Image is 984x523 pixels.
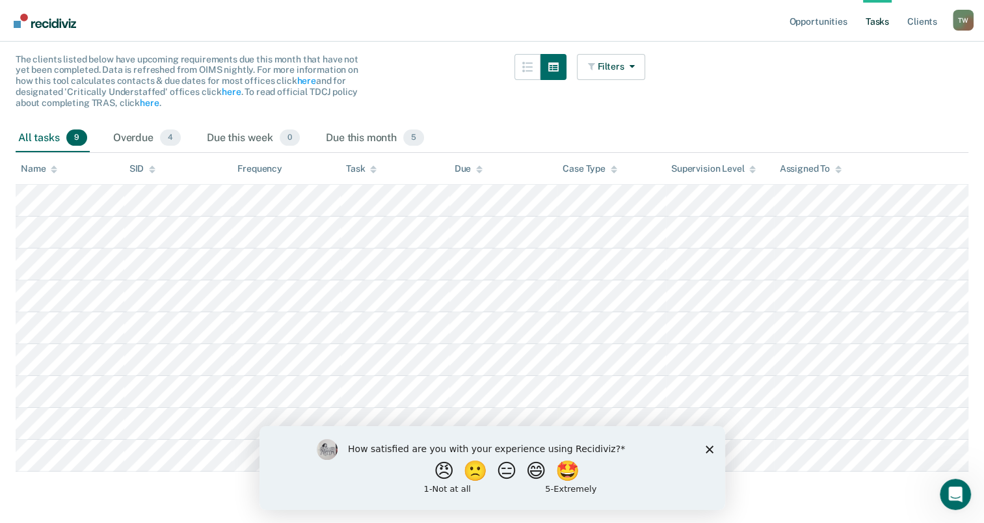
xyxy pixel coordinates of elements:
div: Tasks [16,17,968,44]
a: here [297,75,315,86]
span: The clients listed below have upcoming requirements due this month that have not yet been complet... [16,54,358,108]
span: 0 [280,129,300,146]
span: 4 [160,129,181,146]
div: Name [21,163,57,174]
div: Due [455,163,483,174]
div: Due this month5 [323,124,427,153]
button: Filters [577,54,646,80]
iframe: Intercom live chat [940,479,971,510]
div: Assigned To [779,163,841,174]
a: here [222,87,241,97]
span: 9 [66,129,87,146]
div: Frequency [237,163,282,174]
div: T W [953,10,974,31]
span: 5 [403,129,424,146]
div: Task [346,163,377,174]
a: here [140,98,159,108]
img: Recidiviz [14,14,76,28]
div: Supervision Level [671,163,756,174]
div: Overdue4 [111,124,183,153]
div: SID [129,163,156,174]
div: Case Type [563,163,617,174]
button: Profile dropdown button [953,10,974,31]
div: All tasks9 [16,124,90,153]
iframe: Survey by Kim from Recidiviz [259,426,725,510]
div: Due this week0 [204,124,302,153]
